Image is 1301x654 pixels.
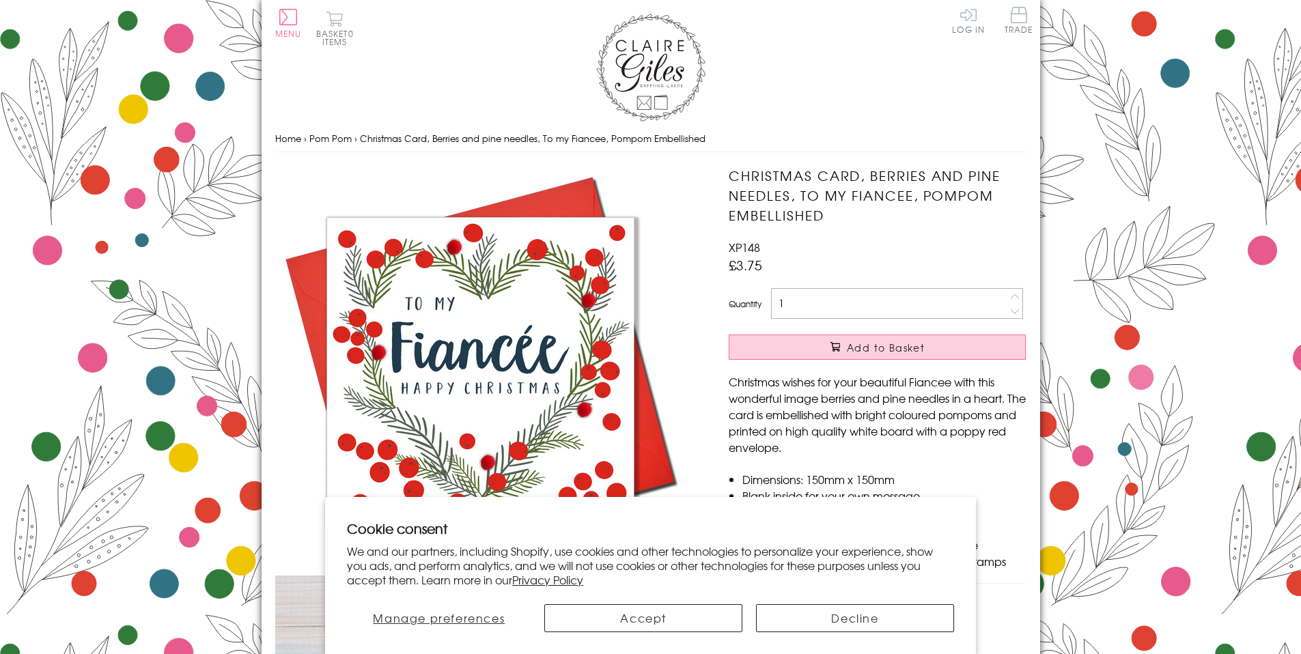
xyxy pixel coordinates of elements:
a: Privacy Policy [512,571,583,588]
a: Home [275,132,301,145]
h1: Christmas Card, Berries and pine needles, To my Fiancee, Pompom Embellished [729,166,1026,225]
h2: Cookie consent [347,519,954,538]
span: Menu [275,27,302,40]
button: Manage preferences [347,604,531,632]
button: Basket0 items [316,11,354,46]
button: Accept [544,604,742,632]
a: Trade [1005,7,1033,36]
span: £3.75 [729,255,762,274]
p: Christmas wishes for your beautiful Fiancee with this wonderful image berries and pine needles in... [729,373,1026,455]
img: Christmas Card, Berries and pine needles, To my Fiancee, Pompom Embellished [275,166,685,575]
label: Quantity [729,298,761,310]
li: Dimensions: 150mm x 150mm [742,471,1026,487]
img: Claire Giles Greetings Cards [596,14,705,122]
span: Christmas Card, Berries and pine needles, To my Fiancee, Pompom Embellished [360,132,705,145]
span: Trade [1005,7,1033,33]
span: Add to Basket [847,341,925,354]
button: Decline [756,604,954,632]
p: We and our partners, including Shopify, use cookies and other technologies to personalize your ex... [347,544,954,586]
button: Menu [275,9,302,38]
span: 0 items [322,27,354,48]
a: Log In [952,7,985,33]
nav: breadcrumbs [275,125,1026,153]
button: Add to Basket [729,335,1026,360]
li: Blank inside for your own message [742,487,1026,504]
span: › [354,132,357,145]
span: › [304,132,307,145]
a: Pom Pom [309,132,352,145]
span: Manage preferences [373,610,505,626]
span: XP148 [729,239,760,255]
